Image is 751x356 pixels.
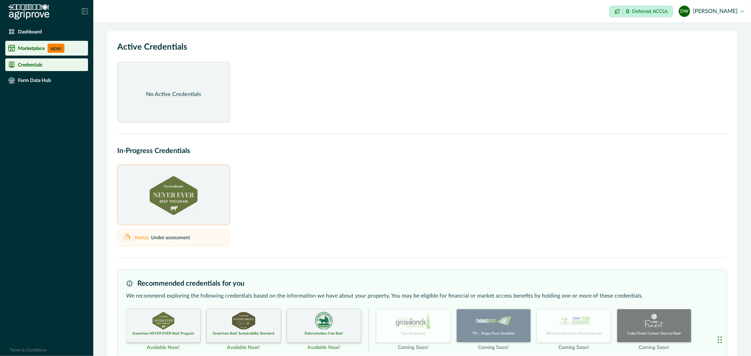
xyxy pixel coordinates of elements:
[398,344,429,351] p: Coming Soon!
[133,331,194,336] p: Greenham NEVER EVER Beef Program
[227,344,260,351] p: Available Now!
[5,74,88,87] a: Farm Data Hub
[556,312,592,330] img: JBS_GREAT_SOUTHERN certification logo
[476,312,511,330] img: TFI_ANGUS_PURE_GRASSFED certification logo
[151,234,190,242] p: Under assessment
[126,292,718,300] p: We recommend exploring the following credentials based on the information we have about your prop...
[315,312,333,330] img: DEFORESTATION_FREE_BEEF certification logo
[308,344,340,351] p: Available Now!
[18,45,45,51] p: Marketplace
[232,312,255,330] img: GBSS_UNKNOWN certification logo
[396,312,431,330] img: TEYS_GRASSLANDS certification logo
[639,312,669,330] img: COLES_FINEST certification logo
[305,331,343,336] p: Deforestation-free Beef
[137,278,244,289] h3: Recommended credentials for you
[8,4,49,20] img: Logo
[18,62,42,68] p: Credentials
[5,58,88,71] a: Credentials
[48,44,64,53] p: NEW!
[213,331,275,336] p: Greenham Beef Sustainability Standard
[718,329,722,350] div: Drag
[5,41,88,56] a: MarketplaceNEW!
[478,344,509,351] p: Coming Soon!
[150,176,198,215] img: NEVER_EVER certification logo
[559,344,589,351] p: Coming Soon!
[117,41,727,53] h2: Active Credentials
[146,90,201,98] p: No Active Credentials
[10,348,46,352] a: Terms & Conditions
[147,344,180,351] p: Available Now!
[401,331,426,336] p: Teys Grasslands
[473,331,515,336] p: TFI - Angus Pure Grassfed
[134,234,150,242] p: Status:
[632,9,668,14] p: Deferred ACCUs
[627,331,681,336] p: Coles Finest Carbon Neutral Beef
[626,9,629,14] p: 0
[679,3,744,20] button: daniel wortmann[PERSON_NAME]
[18,29,42,34] p: Dashboard
[117,146,727,156] h2: In-Progress Credentials
[639,344,670,351] p: Coming Soon!
[5,25,88,38] a: Dashboard
[152,312,174,330] img: GREENHAM_NEVER_EVER certification logo
[546,331,602,336] p: JBS Great Southern (Farm Assured)
[18,77,51,83] p: Farm Data Hub
[716,322,751,356] iframe: Chat Widget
